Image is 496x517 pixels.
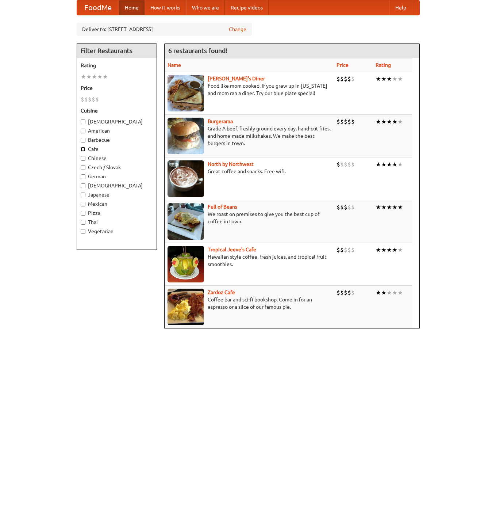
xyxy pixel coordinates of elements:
[81,209,153,217] label: Pizza
[168,246,204,282] img: jeeves.jpg
[88,95,92,103] li: $
[376,203,381,211] li: ★
[81,218,153,226] label: Thai
[351,75,355,83] li: $
[387,118,392,126] li: ★
[81,165,85,170] input: Czech / Slovak
[381,75,387,83] li: ★
[168,253,331,268] p: Hawaiian style coffee, fresh juices, and tropical fruit smoothies.
[86,73,92,81] li: ★
[337,75,340,83] li: $
[397,289,403,297] li: ★
[351,246,355,254] li: $
[376,118,381,126] li: ★
[168,47,227,54] ng-pluralize: 6 restaurants found!
[168,118,204,154] img: burgerama.jpg
[344,75,347,83] li: $
[168,168,331,175] p: Great coffee and snacks. Free wifi.
[351,118,355,126] li: $
[81,211,85,216] input: Pizza
[387,160,392,168] li: ★
[186,0,225,15] a: Who we are
[392,75,397,83] li: ★
[92,95,95,103] li: $
[392,246,397,254] li: ★
[119,0,145,15] a: Home
[344,160,347,168] li: $
[208,76,265,81] a: [PERSON_NAME]'s Diner
[347,289,351,297] li: $
[344,246,347,254] li: $
[337,160,340,168] li: $
[392,203,397,211] li: ★
[351,160,355,168] li: $
[81,107,153,114] h5: Cuisine
[337,246,340,254] li: $
[97,73,103,81] li: ★
[337,289,340,297] li: $
[81,174,85,179] input: German
[168,75,204,111] img: sallys.jpg
[145,0,186,15] a: How it works
[168,160,204,197] img: north.jpg
[387,75,392,83] li: ★
[208,161,254,167] b: North by Northwest
[81,84,153,92] h5: Price
[376,289,381,297] li: ★
[208,247,256,252] a: Tropical Jeeve's Cafe
[337,62,349,68] a: Price
[81,220,85,225] input: Thai
[392,118,397,126] li: ★
[81,138,85,142] input: Barbecue
[81,191,153,198] label: Japanese
[337,118,340,126] li: $
[168,82,331,97] p: Food like mom cooked, if you grew up in [US_STATE] and mom ran a diner. Try our blue plate special!
[77,0,119,15] a: FoodMe
[168,62,181,68] a: Name
[168,203,204,240] img: beans.jpg
[376,246,381,254] li: ★
[389,0,412,15] a: Help
[381,118,387,126] li: ★
[376,62,391,68] a: Rating
[81,119,85,124] input: [DEMOGRAPHIC_DATA]
[168,296,331,311] p: Coffee bar and sci-fi bookshop. Come in for an espresso or a slice of our famous pie.
[397,203,403,211] li: ★
[81,229,85,234] input: Vegetarian
[387,203,392,211] li: ★
[81,193,85,197] input: Japanese
[81,95,84,103] li: $
[168,210,331,225] p: We roast on premises to give you the best cup of coffee in town.
[381,246,387,254] li: ★
[103,73,108,81] li: ★
[392,160,397,168] li: ★
[81,127,153,134] label: American
[351,203,355,211] li: $
[397,118,403,126] li: ★
[77,23,252,36] div: Deliver to: [STREET_ADDRESS]
[351,289,355,297] li: $
[95,95,99,103] li: $
[397,246,403,254] li: ★
[340,118,344,126] li: $
[92,73,97,81] li: ★
[168,125,331,147] p: Grade A beef, freshly ground every day, hand-cut fries, and home-made milkshakes. We make the bes...
[208,289,235,295] a: Zardoz Cafe
[81,228,153,235] label: Vegetarian
[347,203,351,211] li: $
[347,160,351,168] li: $
[376,75,381,83] li: ★
[168,289,204,325] img: zardoz.jpg
[376,160,381,168] li: ★
[392,289,397,297] li: ★
[208,118,233,124] b: Burgerama
[347,246,351,254] li: $
[340,246,344,254] li: $
[81,183,85,188] input: [DEMOGRAPHIC_DATA]
[81,73,86,81] li: ★
[340,75,344,83] li: $
[81,129,85,133] input: American
[81,62,153,69] h5: Rating
[344,118,347,126] li: $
